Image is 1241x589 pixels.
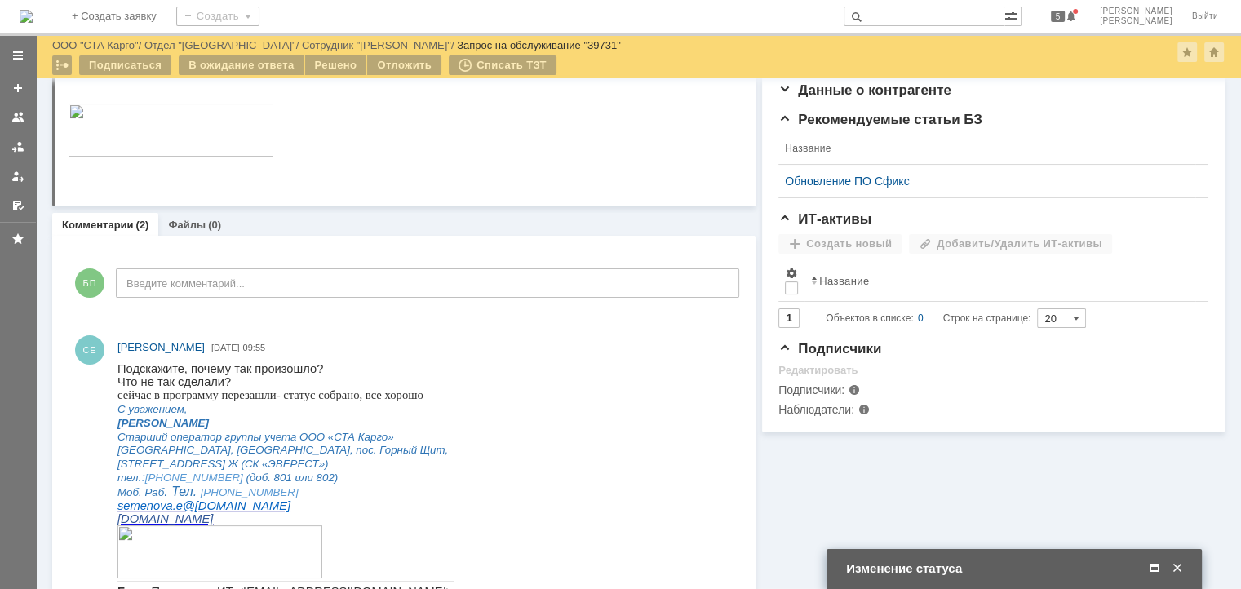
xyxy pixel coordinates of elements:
[65,137,173,150] span: @[DOMAIN_NAME]
[59,137,65,150] span: e
[1100,7,1172,16] span: [PERSON_NAME]
[5,104,31,131] a: Заявки на командах
[208,219,221,231] div: (0)
[117,339,205,356] a: [PERSON_NAME]
[826,308,1030,328] i: Строк на странице:
[52,39,139,51] a: ООО "СТА Карго"
[21,189,28,202] span: .:
[1004,7,1021,23] span: Расширенный поиск
[1169,561,1186,576] span: Закрыть
[1100,16,1172,26] span: [PERSON_NAME]
[28,109,126,122] span: [PHONE_NUMBER]
[20,10,33,23] img: logo
[826,312,913,324] span: Объектов в списке:
[302,39,451,51] a: Сотрудник "[PERSON_NAME]"
[1146,561,1163,576] span: Развернуть (Ctrl + E)
[785,267,798,280] span: Настройки
[128,109,220,122] span: (доб. 801 или 802)
[1177,42,1197,62] div: Добавить в избранное
[846,561,1186,576] div: Изменение статуса
[778,112,982,127] span: Рекомендуемые статьи БЗ
[778,341,881,356] span: Подписчики
[28,190,126,202] span: [PHONE_NUMBER]
[804,260,1195,302] th: Название
[1204,42,1224,62] div: Сделать домашней страницей
[62,219,134,231] a: Комментарии
[778,403,942,416] div: Наблюдатели:
[117,341,205,353] span: [PERSON_NAME]
[778,82,951,98] span: Данные о контрагенте
[5,134,31,160] a: Заявки в моей ответственности
[918,308,924,328] div: 0
[55,218,59,231] span: .
[5,163,31,189] a: Мои заявки
[21,108,28,122] span: .:
[819,275,869,287] div: Название
[83,124,181,136] span: [PHONE_NUMBER]
[5,193,31,219] a: Мои согласования
[75,268,104,298] span: БП
[457,39,621,51] div: Запрос на обслуживание "39731"
[20,10,33,23] a: Перейти на домашнюю страницу
[243,343,266,352] span: 09:55
[65,218,173,231] span: @[DOMAIN_NAME]
[302,39,457,51] div: /
[47,122,82,136] span: . Тел.
[5,75,31,101] a: Создать заявку
[52,55,72,75] div: Работа с массовостью
[144,39,302,51] div: /
[176,7,259,26] div: Создать
[128,190,220,202] span: (доб. 801 или 802)
[136,219,149,231] div: (2)
[778,133,1195,165] th: Название
[785,175,1189,188] a: Обновление ПО Сфикс
[83,205,181,217] span: [PHONE_NUMBER]
[59,218,65,231] span: e
[778,364,858,377] div: Редактировать
[778,383,942,396] div: Подписчики:
[52,39,144,51] div: /
[47,203,82,217] span: . Тел.
[1051,11,1066,22] span: 5
[211,343,240,352] span: [DATE]
[168,219,206,231] a: Файлы
[55,137,59,150] span: .
[778,211,871,227] span: ИТ-активы
[144,39,296,51] a: Отдел "[GEOGRAPHIC_DATA]"
[16,299,266,310] span: Email отправителя: [EMAIL_ADDRESS][DOMAIN_NAME]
